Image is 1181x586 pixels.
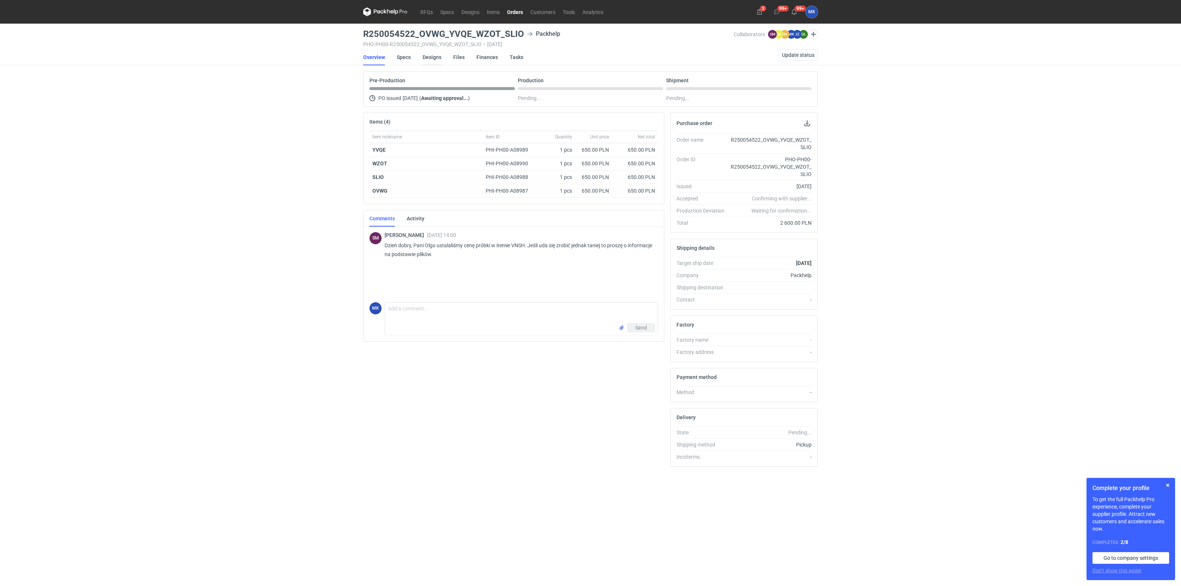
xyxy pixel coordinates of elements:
button: Update status [779,49,818,61]
button: 3 [754,6,765,18]
div: Company [676,272,730,279]
button: Skip for now [1163,481,1172,490]
span: [PERSON_NAME] [385,232,427,238]
div: Packhelp [730,272,812,279]
div: Total [676,219,730,227]
div: Incoterms [676,453,730,461]
div: 2 600.00 PLN [730,219,812,227]
span: Unit price [590,134,609,140]
p: Shipment [666,77,689,83]
button: Download PO [803,119,812,128]
div: Issued [676,183,730,190]
a: Finances [476,49,498,65]
div: 650.00 PLN [578,173,609,181]
div: 650.00 PLN [578,146,609,154]
figcaption: JZ [793,30,802,39]
div: Pending... [666,94,812,103]
h2: Payment method [676,374,717,380]
div: PHI-PH00-A08988 [486,173,535,181]
a: Overview [363,49,385,65]
h3: R250054522_OVWG_YVQE_WZOT_SLIO [363,30,524,38]
div: PHO-PH00-R250054522_OVWG_YVQE_WZOT_SLIO [DATE] [363,41,734,47]
div: 1 pcs [538,143,575,157]
div: Factory name [676,336,730,344]
div: Factory address [676,348,730,356]
div: PHI-PH00-A08989 [486,146,535,154]
div: - [730,336,812,344]
span: [DATE] [403,94,418,103]
a: Tools [559,7,579,16]
a: Orders [503,7,527,16]
button: Don’t show this again [1092,567,1142,574]
div: PHI-PH00-A08990 [486,160,535,167]
div: Shipping method [676,441,730,448]
button: Edit collaborators [809,30,818,39]
p: Dzień dobry, Pani Olgo ustalaliśmy cenę próbki w itemie VNSH. Jeśli uda się zrobić jednak taniej ... [385,241,652,259]
strong: SLIO [372,174,384,180]
div: - [730,348,812,356]
a: Activity [407,210,424,227]
div: - [730,389,812,396]
figcaption: SM [369,232,382,244]
div: Marcin Kaczyński [806,6,818,18]
p: Production [518,77,544,83]
strong: WZOT [372,161,387,166]
div: 650.00 PLN [615,146,655,154]
div: State [676,429,730,436]
figcaption: MK [369,302,382,314]
a: Designs [423,49,441,65]
div: Packhelp [527,30,560,38]
strong: [DATE] [796,260,812,266]
strong: Awaiting approval... [421,95,468,101]
div: - [730,296,812,303]
button: MK [806,6,818,18]
em: Waiting for confirmation... [751,207,812,214]
figcaption: MK [787,30,796,39]
em: Pending... [788,430,812,435]
div: 650.00 PLN [615,160,655,167]
strong: YVQE [372,147,386,153]
div: Order ID [676,156,730,178]
a: Specs [397,49,411,65]
div: 650.00 PLN [578,187,609,194]
a: Tasks [510,49,523,65]
h1: Complete your profile [1092,484,1169,493]
a: Designs [458,7,483,16]
div: 1 pcs [538,184,575,198]
a: Specs [437,7,458,16]
div: Pickup [730,441,812,448]
div: Accepted [676,195,730,202]
a: Analytics [579,7,607,16]
button: Send [627,323,655,332]
a: Go to company settings [1092,552,1169,564]
div: Method [676,389,730,396]
strong: OVWG [372,188,388,194]
div: R250054522_OVWG_YVQE_WZOT_SLIO [730,136,812,151]
div: Marcin Kaczyński [369,302,382,314]
h2: Purchase order [676,120,712,126]
div: Production Deviation [676,207,730,214]
a: RFQs [417,7,437,16]
svg: Packhelp Pro [363,7,407,16]
h2: Items (4) [369,119,390,125]
div: 1 pcs [538,157,575,170]
div: PHI-PH00-A08987 [486,187,535,194]
h2: Delivery [676,414,696,420]
div: Contact [676,296,730,303]
span: Collaborators [734,31,765,37]
h2: Shipping details [676,245,715,251]
span: Pending... [518,94,541,103]
div: PHO-PH00-R250054522_OVWG_YVQE_WZOT_SLIO [730,156,812,178]
em: Confirming with supplier... [752,196,812,201]
span: Item ID [486,134,500,140]
div: Sebastian Markut [369,232,382,244]
div: 650.00 PLN [615,173,655,181]
strong: 2 / 8 [1120,539,1128,545]
figcaption: OŁ [799,30,808,39]
div: Target ship date [676,259,730,267]
a: Items [483,7,503,16]
figcaption: SM [768,30,777,39]
div: Shipping destination [676,284,730,291]
span: ) [468,95,470,101]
